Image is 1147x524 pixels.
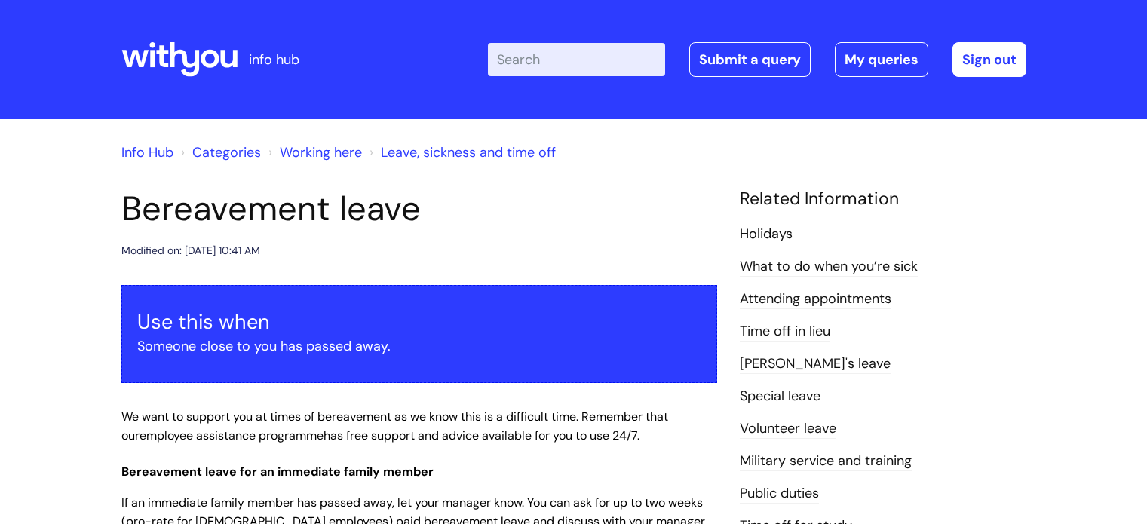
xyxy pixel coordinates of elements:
a: Military service and training [740,452,912,471]
li: Working here [265,140,362,164]
p: info hub [249,47,299,72]
a: Info Hub [121,143,173,161]
h3: Use this when [137,310,701,334]
a: Attending appointments [740,290,891,309]
a: [PERSON_NAME]'s leave [740,354,891,374]
a: Time off in lieu [740,322,830,342]
li: Leave, sickness and time off [366,140,556,164]
a: Volunteer leave [740,419,836,439]
h4: Related Information [740,188,1026,210]
p: Someone close to you has passed away. [137,334,701,358]
span: We want to support you at times of bereavement as we know this is a difficult time. Remember that... [121,409,668,443]
a: My queries [835,42,928,77]
div: | - [488,42,1026,77]
li: Solution home [177,140,261,164]
a: Public duties [740,484,819,504]
a: Leave, sickness and time off [381,143,556,161]
a: Submit a query [689,42,811,77]
a: Working here [280,143,362,161]
a: employee assistance programme [140,427,324,443]
h1: Bereavement leave [121,188,717,229]
a: Holidays [740,225,793,244]
span: Bereavement leave for an immediate family member [121,464,434,480]
a: Special leave [740,387,820,406]
a: Sign out [952,42,1026,77]
a: What to do when you’re sick [740,257,918,277]
div: Modified on: [DATE] 10:41 AM [121,241,260,260]
a: Categories [192,143,261,161]
span: has free support and advice available for you to use 24/7. [324,427,639,443]
input: Search [488,43,665,76]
